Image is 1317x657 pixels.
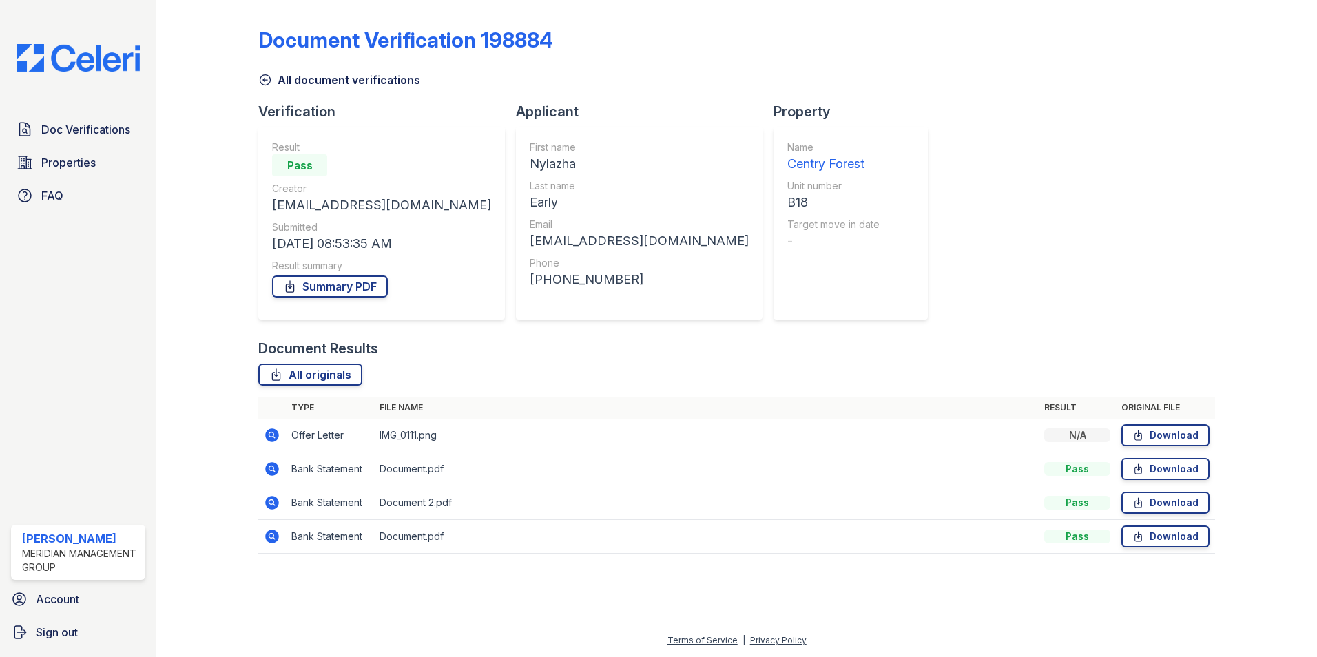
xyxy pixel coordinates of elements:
div: [DATE] 08:53:35 AM [272,234,491,253]
div: Creator [272,182,491,196]
td: Bank Statement [286,452,374,486]
th: Original file [1116,397,1215,419]
a: Download [1121,525,1210,547]
div: Last name [530,179,749,193]
a: All document verifications [258,72,420,88]
a: Sign out [6,618,151,646]
div: Submitted [272,220,491,234]
div: N/A [1044,428,1110,442]
span: Sign out [36,624,78,640]
td: Offer Letter [286,419,374,452]
a: Download [1121,492,1210,514]
div: Name [787,140,880,154]
a: Download [1121,458,1210,480]
div: Document Results [258,339,378,358]
a: Download [1121,424,1210,446]
div: [PHONE_NUMBER] [530,270,749,289]
div: First name [530,140,749,154]
div: Meridian Management Group [22,547,140,574]
div: Target move in date [787,218,880,231]
div: Property [774,102,939,121]
div: Unit number [787,179,880,193]
div: Early [530,193,749,212]
div: Pass [1044,530,1110,543]
td: IMG_0111.png [374,419,1039,452]
td: Bank Statement [286,486,374,520]
div: Email [530,218,749,231]
div: | [743,635,745,645]
div: Centry Forest [787,154,880,174]
span: Account [36,591,79,607]
span: Doc Verifications [41,121,130,138]
div: Phone [530,256,749,270]
div: [EMAIL_ADDRESS][DOMAIN_NAME] [272,196,491,215]
a: Doc Verifications [11,116,145,143]
a: FAQ [11,182,145,209]
img: CE_Logo_Blue-a8612792a0a2168367f1c8372b55b34899dd931a85d93a1a3d3e32e68fde9ad4.png [6,44,151,72]
a: Name Centry Forest [787,140,880,174]
div: Result summary [272,259,491,273]
div: Verification [258,102,516,121]
div: Pass [1044,496,1110,510]
div: Pass [1044,462,1110,476]
th: File name [374,397,1039,419]
a: Privacy Policy [750,635,807,645]
td: Document.pdf [374,520,1039,554]
th: Result [1039,397,1116,419]
div: Result [272,140,491,154]
a: All originals [258,364,362,386]
div: Nylazha [530,154,749,174]
div: [EMAIL_ADDRESS][DOMAIN_NAME] [530,231,749,251]
td: Document 2.pdf [374,486,1039,520]
div: Document Verification 198884 [258,28,553,52]
span: FAQ [41,187,63,204]
span: Properties [41,154,96,171]
div: [PERSON_NAME] [22,530,140,547]
td: Bank Statement [286,520,374,554]
a: Properties [11,149,145,176]
div: Pass [272,154,327,176]
div: - [787,231,880,251]
a: Terms of Service [667,635,738,645]
td: Document.pdf [374,452,1039,486]
a: Account [6,585,151,613]
div: B18 [787,193,880,212]
div: Applicant [516,102,774,121]
th: Type [286,397,374,419]
a: Summary PDF [272,275,388,298]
